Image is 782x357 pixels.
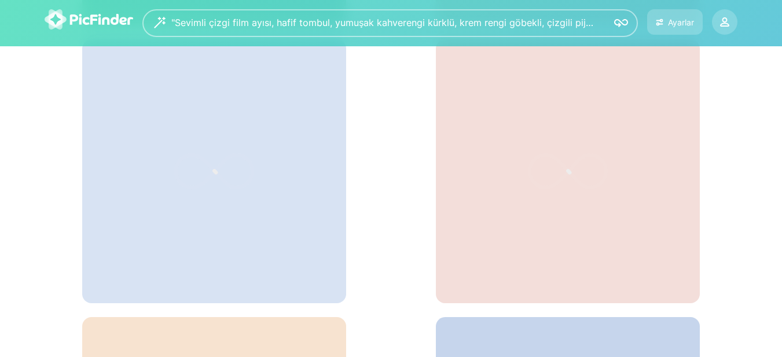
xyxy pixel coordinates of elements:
button: Ayarlar [647,9,703,35]
img: wizard.svg [154,17,166,28]
img: logo-picfinder-white-transparent.svg [45,9,133,30]
img: icon-settings.svg [656,17,663,27]
font: Ayarlar [668,17,694,27]
img: icon-search.svg [614,16,628,30]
